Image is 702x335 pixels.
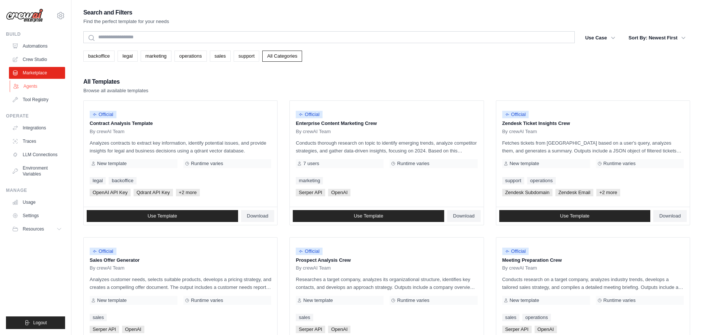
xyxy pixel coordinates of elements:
[9,122,65,134] a: Integrations
[6,31,65,37] div: Build
[90,189,131,196] span: OpenAI API Key
[502,276,684,291] p: Conducts research on a target company, analyzes industry trends, develops a tailored sales strate...
[247,213,269,219] span: Download
[296,111,323,118] span: Official
[90,120,271,127] p: Contract Analysis Template
[97,297,126,303] span: New template
[502,326,532,333] span: Serper API
[603,297,636,303] span: Runtime varies
[9,162,65,180] a: Environment Variables
[328,189,350,196] span: OpenAI
[603,161,636,167] span: Runtime varies
[90,177,106,184] a: legal
[502,257,684,264] p: Meeting Preparation Crew
[397,161,429,167] span: Runtime varies
[191,161,223,167] span: Runtime varies
[502,265,537,271] span: By crewAI Team
[109,177,136,184] a: backoffice
[174,51,207,62] a: operations
[6,187,65,193] div: Manage
[9,67,65,79] a: Marketplace
[296,248,323,255] span: Official
[555,189,593,196] span: Zendesk Email
[83,87,148,94] p: Browse all available templates
[241,210,275,222] a: Download
[303,297,333,303] span: New template
[9,223,65,235] button: Resources
[83,77,148,87] h2: All Templates
[210,51,231,62] a: sales
[90,248,116,255] span: Official
[296,257,477,264] p: Prospect Analysis Crew
[33,320,47,326] span: Logout
[296,177,323,184] a: marketing
[9,149,65,161] a: LLM Connections
[87,210,238,222] a: Use Template
[659,213,681,219] span: Download
[296,120,477,127] p: Enterprise Content Marketing Crew
[502,314,519,321] a: sales
[9,94,65,106] a: Tool Registry
[90,326,119,333] span: Serper API
[397,297,429,303] span: Runtime varies
[560,213,589,219] span: Use Template
[23,226,44,232] span: Resources
[502,129,537,135] span: By crewAI Team
[176,189,200,196] span: +2 more
[9,54,65,65] a: Crew Studio
[510,297,539,303] span: New template
[328,326,350,333] span: OpenAI
[122,326,144,333] span: OpenAI
[624,31,690,45] button: Sort By: Newest First
[354,213,383,219] span: Use Template
[90,129,125,135] span: By crewAI Team
[502,177,524,184] a: support
[97,161,126,167] span: New template
[141,51,172,62] a: marketing
[502,120,684,127] p: Zendesk Ticket Insights Crew
[83,7,169,18] h2: Search and Filters
[148,213,177,219] span: Use Template
[596,189,620,196] span: +2 more
[296,276,477,291] p: Researches a target company, analyzes its organizational structure, identifies key contacts, and ...
[6,9,43,23] img: Logo
[296,265,331,271] span: By crewAI Team
[90,276,271,291] p: Analyzes customer needs, selects suitable products, develops a pricing strategy, and creates a co...
[6,113,65,119] div: Operate
[83,18,169,25] p: Find the perfect template for your needs
[527,177,556,184] a: operations
[510,161,539,167] span: New template
[191,297,223,303] span: Runtime varies
[296,189,325,196] span: Serper API
[502,111,529,118] span: Official
[234,51,259,62] a: support
[453,213,475,219] span: Download
[134,189,173,196] span: Qdrant API Key
[90,139,271,155] p: Analyzes contracts to extract key information, identify potential issues, and provide insights fo...
[90,111,116,118] span: Official
[653,210,687,222] a: Download
[9,40,65,52] a: Automations
[90,314,107,321] a: sales
[447,210,481,222] a: Download
[499,210,651,222] a: Use Template
[296,326,325,333] span: Serper API
[118,51,137,62] a: legal
[293,210,444,222] a: Use Template
[296,139,477,155] p: Conducts thorough research on topic to identify emerging trends, analyze competitor strategies, a...
[9,210,65,222] a: Settings
[9,196,65,208] a: Usage
[10,80,66,92] a: Agents
[502,139,684,155] p: Fetches tickets from [GEOGRAPHIC_DATA] based on a user's query, analyzes them, and generates a su...
[90,257,271,264] p: Sales Offer Generator
[262,51,302,62] a: All Categories
[581,31,620,45] button: Use Case
[522,314,551,321] a: operations
[296,129,331,135] span: By crewAI Team
[9,135,65,147] a: Traces
[296,314,313,321] a: sales
[6,316,65,329] button: Logout
[502,189,552,196] span: Zendesk Subdomain
[502,248,529,255] span: Official
[303,161,319,167] span: 7 users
